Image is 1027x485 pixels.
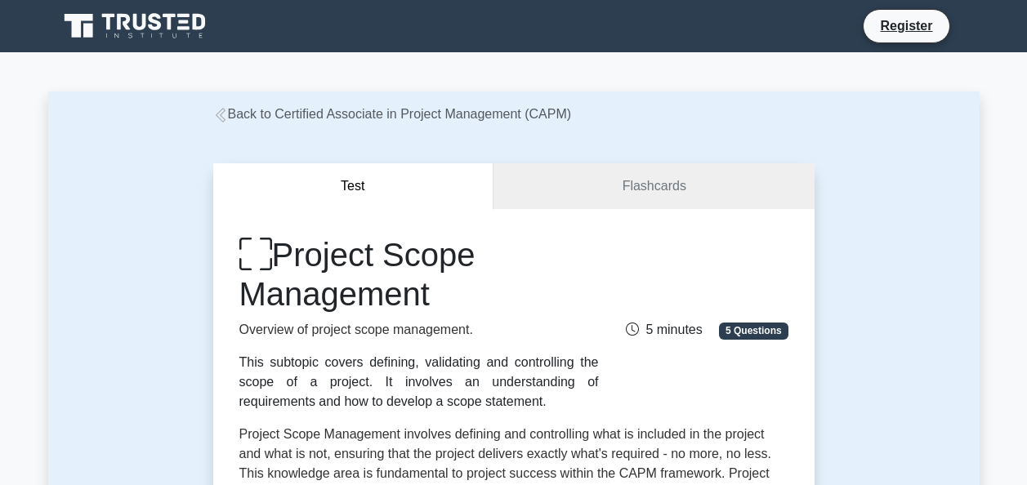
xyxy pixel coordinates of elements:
a: Back to Certified Associate in Project Management (CAPM) [213,107,572,121]
span: 5 Questions [719,323,788,339]
span: 5 minutes [626,323,702,336]
p: Overview of project scope management. [239,320,599,340]
div: This subtopic covers defining, validating and controlling the scope of a project. It involves an ... [239,353,599,412]
a: Register [870,16,942,36]
h1: Project Scope Management [239,235,599,314]
button: Test [213,163,494,210]
a: Flashcards [493,163,814,210]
